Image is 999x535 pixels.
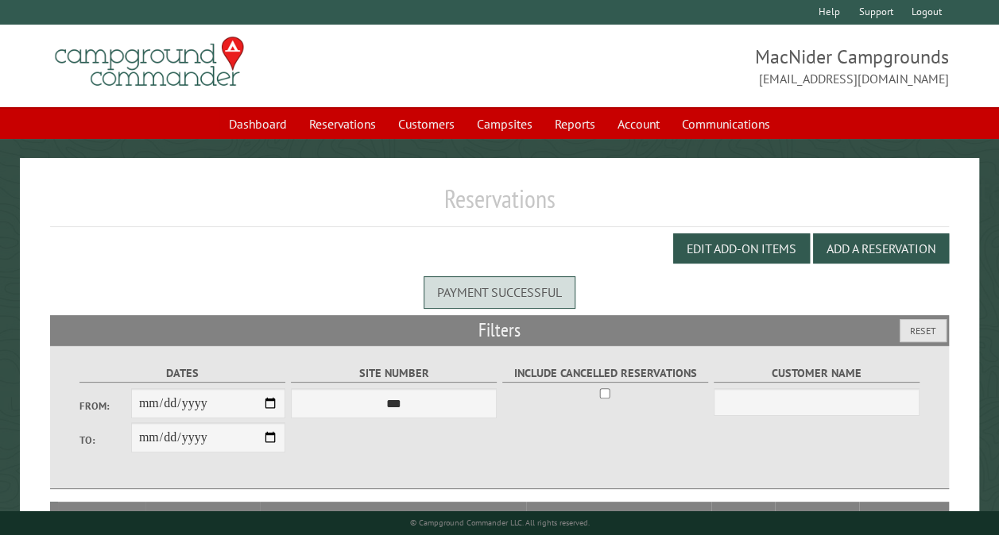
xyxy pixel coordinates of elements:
h1: Reservations [50,183,949,227]
label: Dates [79,364,285,383]
a: Dashboard [219,109,296,139]
label: To: [79,433,131,448]
h2: Filters [50,315,949,345]
th: Due [775,502,859,530]
a: Campsites [467,109,542,139]
button: Add a Reservation [813,233,949,264]
small: © Campground Commander LLC. All rights reserved. [410,518,590,528]
span: MacNider Campgrounds [EMAIL_ADDRESS][DOMAIN_NAME] [500,44,950,88]
th: Customer [526,502,711,530]
label: From: [79,398,131,414]
button: Edit Add-on Items [673,233,810,264]
label: Site Number [291,364,497,383]
button: Reset [900,319,947,342]
a: Account [608,109,669,139]
img: Campground Commander [50,31,249,93]
a: Reservations [300,109,385,139]
th: Edit [859,502,950,530]
a: Communications [672,109,780,139]
th: Dates [145,502,260,530]
a: Customers [389,109,464,139]
label: Customer Name [714,364,920,383]
a: Reports [545,109,605,139]
th: Total [711,502,775,530]
th: Site [58,502,145,530]
label: Include Cancelled Reservations [502,364,708,383]
th: Camper Details [260,502,527,530]
div: Payment successful [424,276,575,308]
